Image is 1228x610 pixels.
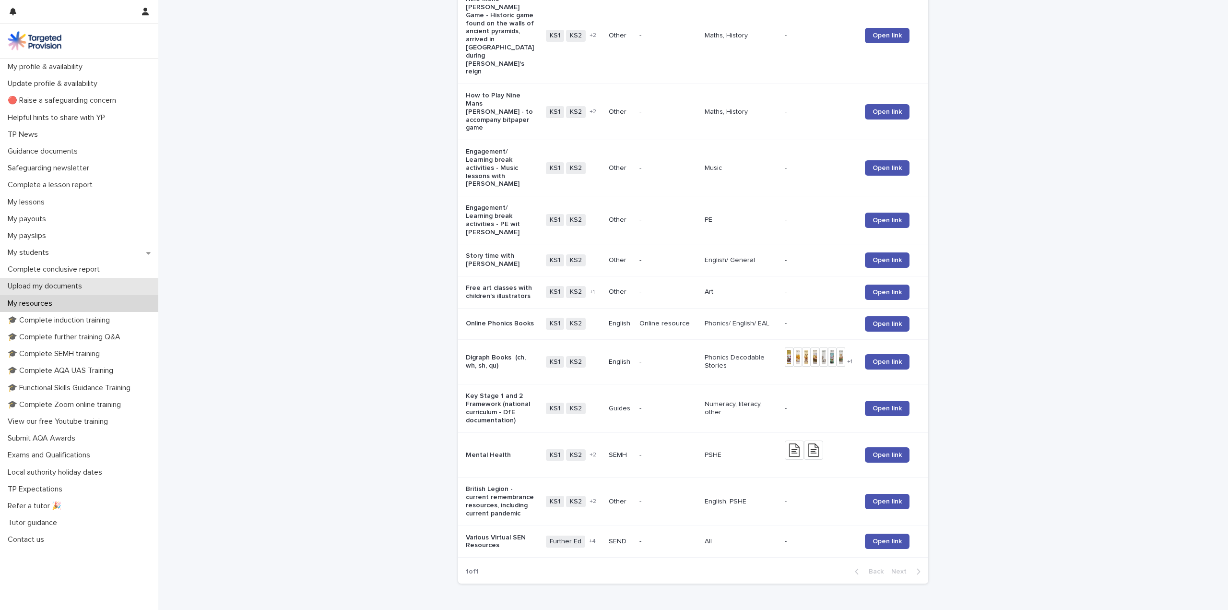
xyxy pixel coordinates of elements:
[865,316,909,332] a: Open link
[4,248,57,257] p: My students
[705,451,773,459] p: PSHE
[566,356,586,368] span: KS2
[705,164,773,172] p: Music
[609,32,632,40] p: Other
[4,62,90,72] p: My profile & availability
[639,451,697,459] p: -
[546,536,585,548] span: Further Ed
[865,401,909,416] a: Open link
[546,106,564,118] span: KS1
[639,320,697,328] p: Online resource
[4,164,97,173] p: Safeguarding newsletter
[4,299,60,308] p: My resources
[785,216,853,224] p: -
[589,538,596,544] span: + 4
[887,567,928,576] button: Next
[4,282,90,291] p: Upload my documents
[566,214,586,226] span: KS2
[546,449,564,461] span: KS1
[865,447,909,463] a: Open link
[4,502,69,511] p: Refer a tutor 🎉
[566,449,586,461] span: KS2
[639,405,697,413] p: -
[566,254,586,266] span: KS2
[4,349,107,359] p: 🎓 Complete SEMH training
[873,321,902,327] span: Open link
[609,216,632,224] p: Other
[546,214,564,226] span: KS1
[865,252,909,268] a: Open link
[590,109,596,115] span: + 2
[466,148,534,188] p: Engagement/ Learning break activities - Music lessons with [PERSON_NAME]
[609,256,632,264] p: Other
[705,32,773,40] p: Maths, History
[4,518,65,527] p: Tutor guidance
[705,256,773,264] p: English/ General
[566,286,586,298] span: KS2
[8,31,61,50] img: M5nRWzHhSzIhMunXDL62
[785,32,853,40] p: -
[873,165,902,171] span: Open link
[466,451,534,459] p: Mental Health
[458,140,928,196] tr: Engagement/ Learning break activities - Music lessons with [PERSON_NAME]KS1KS2Other-Music-Open link
[4,485,70,494] p: TP Expectations
[639,498,697,506] p: -
[865,534,909,549] a: Open link
[609,538,632,546] p: SEND
[609,320,632,328] p: English
[546,162,564,174] span: KS1
[639,288,697,296] p: -
[639,256,697,264] p: -
[458,432,928,478] tr: Mental HealthKS1KS2+2SEMH-PSHEOpen link
[566,318,586,330] span: KS2
[639,108,697,116] p: -
[590,289,595,295] span: + 1
[4,400,129,409] p: 🎓 Complete Zoom online training
[891,568,912,575] span: Next
[609,405,632,413] p: Guides
[458,560,486,584] p: 1 of 1
[4,215,54,224] p: My payouts
[639,538,697,546] p: -
[566,496,586,508] span: KS2
[466,485,534,517] p: British Legion - current remembrance resources, including current pandemic
[873,498,902,505] span: Open link
[458,526,928,558] tr: Various Virtual SEN ResourcesFurther Ed+4SEND-All-Open link
[609,498,632,506] p: Other
[4,366,121,375] p: 🎓 Complete AQA UAS Training
[865,285,909,300] a: Open link
[590,499,596,504] span: + 2
[546,403,564,415] span: KS1
[466,284,534,300] p: Free art classes with children's illustrators
[705,108,773,116] p: Maths, History
[785,164,853,172] p: -
[546,318,564,330] span: KS1
[865,104,909,120] a: Open link
[546,286,564,298] span: KS1
[865,213,909,228] a: Open link
[705,354,773,370] p: Phonics Decodable Stories
[609,288,632,296] p: Other
[847,359,852,365] span: + 1
[4,147,85,156] p: Guidance documents
[466,320,534,328] p: Online Phonics Books
[873,452,902,458] span: Open link
[4,180,100,190] p: Complete a lesson report
[705,288,773,296] p: Art
[590,33,596,38] span: + 2
[566,106,586,118] span: KS2
[705,400,773,417] p: Numeracy, literacy, other
[458,276,928,309] tr: Free art classes with children's illustratorsKS1KS2+1Other-Art-Open link
[785,320,853,328] p: -
[466,252,534,268] p: Story time with [PERSON_NAME]
[546,496,564,508] span: KS1
[4,434,83,443] p: Submit AQA Awards
[458,84,928,140] tr: How to Play Nine Mans [PERSON_NAME] - to accompany bitpaper gameKS1KS2+2Other-Maths, History-Open...
[863,568,884,575] span: Back
[466,392,534,424] p: Key Stage 1 and 2 Framework (national curriculum - DfE documentation)
[639,216,697,224] p: -
[4,265,107,274] p: Complete conclusive report
[873,217,902,224] span: Open link
[705,538,773,546] p: All
[566,30,586,42] span: KS2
